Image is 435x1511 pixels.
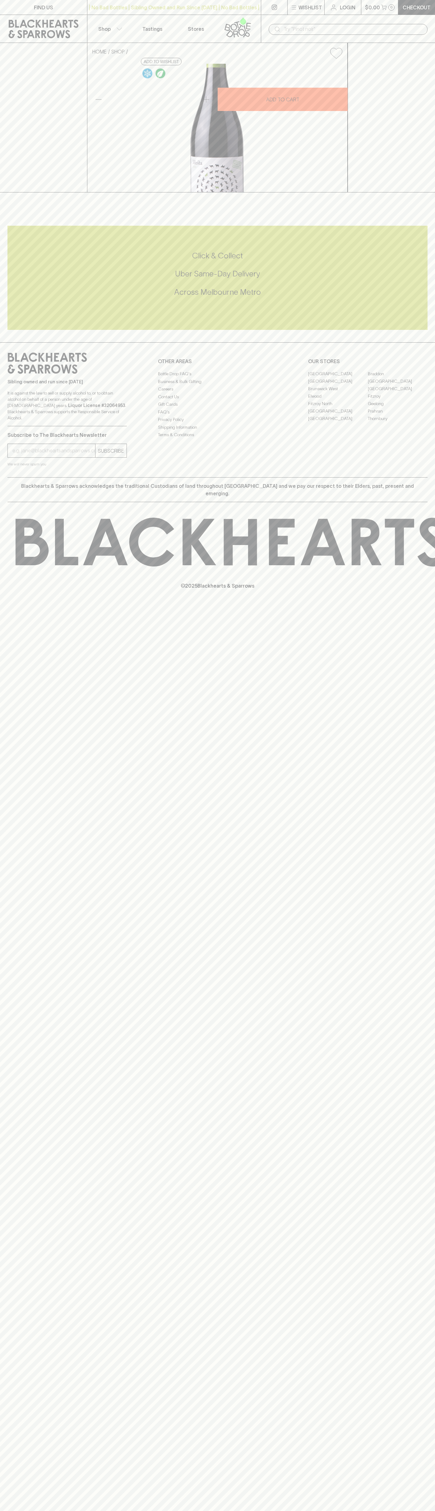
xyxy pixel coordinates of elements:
p: We will never spam you [7,461,127,467]
a: [GEOGRAPHIC_DATA] [308,377,368,385]
input: e.g. jane@blackheartsandsparrows.com.au [12,446,95,456]
a: Organic [154,67,167,80]
p: ADD TO CART [266,96,299,103]
p: FIND US [34,4,53,11]
a: Shipping Information [158,423,277,431]
a: Geelong [368,400,428,407]
h5: Uber Same-Day Delivery [7,269,428,279]
p: OTHER AREAS [158,358,277,365]
p: $0.00 [365,4,380,11]
a: Careers [158,386,277,393]
a: SHOP [111,49,125,54]
p: Stores [188,25,204,33]
a: Prahran [368,407,428,415]
a: Contact Us [158,393,277,400]
a: Brunswick West [308,385,368,392]
a: Braddon [368,370,428,377]
a: Gift Cards [158,401,277,408]
p: Checkout [403,4,431,11]
p: Wishlist [298,4,322,11]
h5: Across Melbourne Metro [7,287,428,297]
a: Fitzroy [368,392,428,400]
button: SUBSCRIBE [95,444,127,457]
button: Shop [87,15,131,43]
a: Terms & Conditions [158,431,277,439]
a: Business & Bulk Gifting [158,378,277,385]
a: [GEOGRAPHIC_DATA] [308,415,368,422]
img: 39755.png [87,64,347,192]
a: Tastings [131,15,174,43]
img: Chilled Red [142,68,152,78]
button: Add to wishlist [141,58,182,65]
a: Bottle Drop FAQ's [158,370,277,378]
strong: Liquor License #32064953 [68,403,125,408]
a: [GEOGRAPHIC_DATA] [368,385,428,392]
a: [GEOGRAPHIC_DATA] [308,407,368,415]
p: It is against the law to sell or supply alcohol to, or to obtain alcohol on behalf of a person un... [7,390,127,421]
p: 0 [390,6,393,9]
a: [GEOGRAPHIC_DATA] [308,370,368,377]
p: Login [340,4,355,11]
a: Stores [174,15,218,43]
input: Try "Pinot noir" [284,24,423,34]
p: Blackhearts & Sparrows acknowledges the traditional Custodians of land throughout [GEOGRAPHIC_DAT... [12,482,423,497]
p: Tastings [142,25,162,33]
img: Organic [155,68,165,78]
a: Fitzroy North [308,400,368,407]
button: ADD TO CART [218,88,348,111]
a: Privacy Policy [158,416,277,423]
a: Elwood [308,392,368,400]
h5: Click & Collect [7,251,428,261]
a: Wonderful as is, but a slight chill will enhance the aromatics and give it a beautiful crunch. [141,67,154,80]
a: FAQ's [158,408,277,416]
a: [GEOGRAPHIC_DATA] [368,377,428,385]
div: Call to action block [7,226,428,330]
p: Shop [98,25,111,33]
p: Subscribe to The Blackhearts Newsletter [7,431,127,439]
a: HOME [92,49,107,54]
p: OUR STORES [308,358,428,365]
button: Add to wishlist [328,45,345,61]
a: Thornbury [368,415,428,422]
p: SUBSCRIBE [98,447,124,455]
p: Sibling owned and run since [DATE] [7,379,127,385]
